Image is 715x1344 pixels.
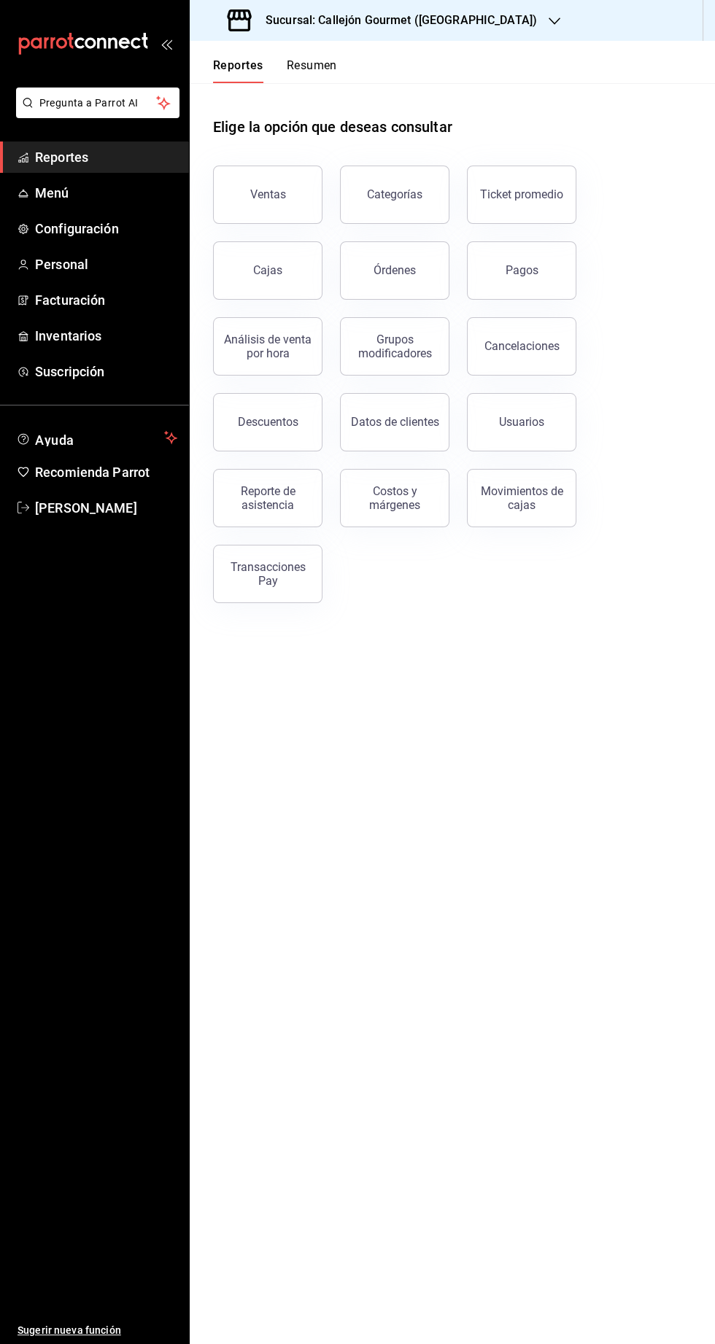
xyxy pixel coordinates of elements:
span: Sugerir nueva función [18,1323,177,1338]
span: [PERSON_NAME] [35,498,177,518]
button: Costos y márgenes [340,469,449,527]
h3: Sucursal: Callejón Gourmet ([GEOGRAPHIC_DATA]) [254,12,537,29]
button: Ventas [213,166,322,224]
button: Datos de clientes [340,393,449,451]
div: Cajas [253,263,282,277]
div: Órdenes [374,263,416,277]
div: Análisis de venta por hora [223,333,313,360]
div: Ventas [250,187,286,201]
button: Análisis de venta por hora [213,317,322,376]
button: Transacciones Pay [213,545,322,603]
span: Pregunta a Parrot AI [39,96,157,111]
span: Inventarios [35,326,177,346]
span: Configuración [35,219,177,238]
span: Personal [35,255,177,274]
button: Resumen [287,58,337,83]
div: Transacciones Pay [223,560,313,588]
button: Ticket promedio [467,166,576,224]
div: Pagos [506,263,538,277]
div: Cancelaciones [484,339,560,353]
div: Costos y márgenes [349,484,440,512]
button: open_drawer_menu [161,38,172,50]
span: Facturación [35,290,177,310]
div: Grupos modificadores [349,333,440,360]
button: Reporte de asistencia [213,469,322,527]
button: Pregunta a Parrot AI [16,88,179,118]
div: Datos de clientes [351,415,439,429]
span: Recomienda Parrot [35,462,177,482]
span: Ayuda [35,429,158,446]
h1: Elige la opción que deseas consultar [213,116,452,138]
button: Pagos [467,241,576,300]
span: Menú [35,183,177,203]
button: Descuentos [213,393,322,451]
span: Suscripción [35,362,177,381]
div: Reporte de asistencia [223,484,313,512]
button: Usuarios [467,393,576,451]
button: Grupos modificadores [340,317,449,376]
button: Cancelaciones [467,317,576,376]
button: Categorías [340,166,449,224]
button: Movimientos de cajas [467,469,576,527]
span: Reportes [35,147,177,167]
div: Descuentos [238,415,298,429]
button: Cajas [213,241,322,300]
div: Movimientos de cajas [476,484,567,512]
button: Reportes [213,58,263,83]
button: Órdenes [340,241,449,300]
div: Usuarios [499,415,544,429]
div: Ticket promedio [480,187,563,201]
a: Pregunta a Parrot AI [10,106,179,121]
div: navigation tabs [213,58,337,83]
div: Categorías [367,187,422,201]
